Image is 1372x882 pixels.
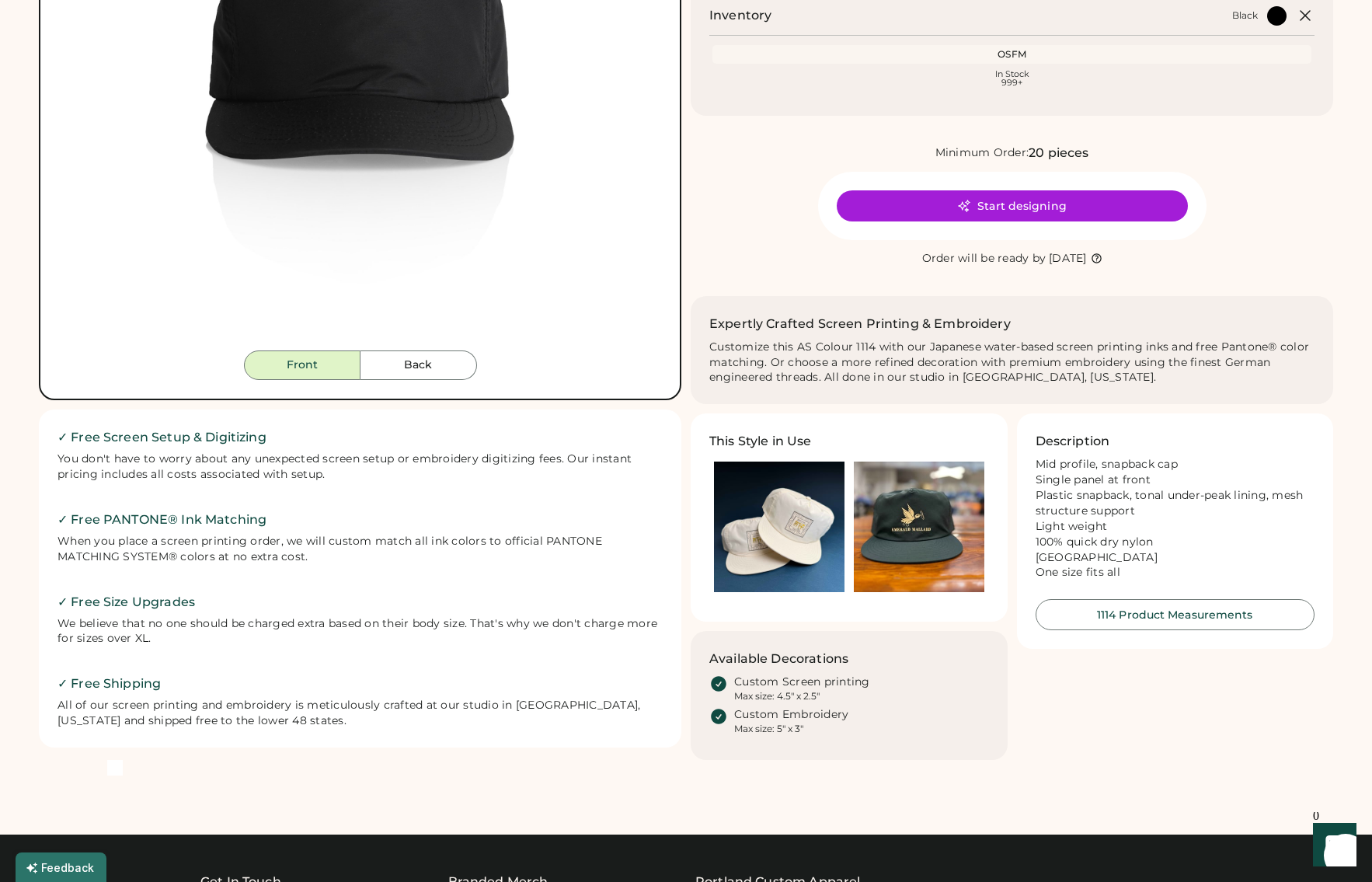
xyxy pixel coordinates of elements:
[57,616,663,647] div: We believe that no one should be charged extra based on their body size. That's why we don't char...
[837,190,1188,221] button: Start designing
[854,462,984,592] img: Olive Green AS Colour 1114 Surf Hat printed with an image of a mallard holding a baguette in its ...
[734,690,820,702] div: Max size: 4.5" x 2.5"
[716,48,1308,61] div: OSFM
[57,675,663,693] h2: ✓ Free Shipping
[360,350,477,380] button: Back
[57,534,663,565] div: When you place a screen printing order, we will custom match all ink colors to official PANTONE M...
[709,6,771,25] h2: Inventory
[1298,812,1365,879] iframe: Front Chat
[57,451,663,483] div: You don't have to worry about any unexpected screen setup or embroidery digitizing fees. Our inst...
[244,350,360,380] button: Front
[709,315,1011,333] h2: Expertly Crafted Screen Printing & Embroidery
[57,511,663,529] h2: ✓ Free PANTONE® Ink Matching
[1036,457,1315,580] div: Mid profile, snapback cap Single panel at front Plastic snapback, tonal under-peak lining, mesh s...
[709,340,1315,386] div: Customize this AS Colour 1114 with our Japanese water-based screen printing inks and free Pantone...
[1049,251,1087,267] div: [DATE]
[57,593,663,612] h2: ✓ Free Size Upgrades
[1029,144,1088,162] div: 20 pieces
[714,462,844,592] img: Ecru color hat with logo printed on a blue background
[935,145,1029,161] div: Minimum Order:
[1036,432,1110,451] h3: Description
[57,698,663,729] div: All of our screen printing and embroidery is meticulously crafted at our studio in [GEOGRAPHIC_DA...
[734,723,803,735] div: Max size: 5" x 3"
[734,675,870,690] div: Custom Screen printing
[716,70,1308,87] div: In Stock 999+
[734,707,848,723] div: Custom Embroidery
[709,650,848,668] h3: Available Decorations
[1036,599,1315,630] button: 1114 Product Measurements
[57,428,663,447] h2: ✓ Free Screen Setup & Digitizing
[922,251,1046,267] div: Order will be ready by
[709,432,812,451] h3: This Style in Use
[1232,9,1258,22] div: Black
